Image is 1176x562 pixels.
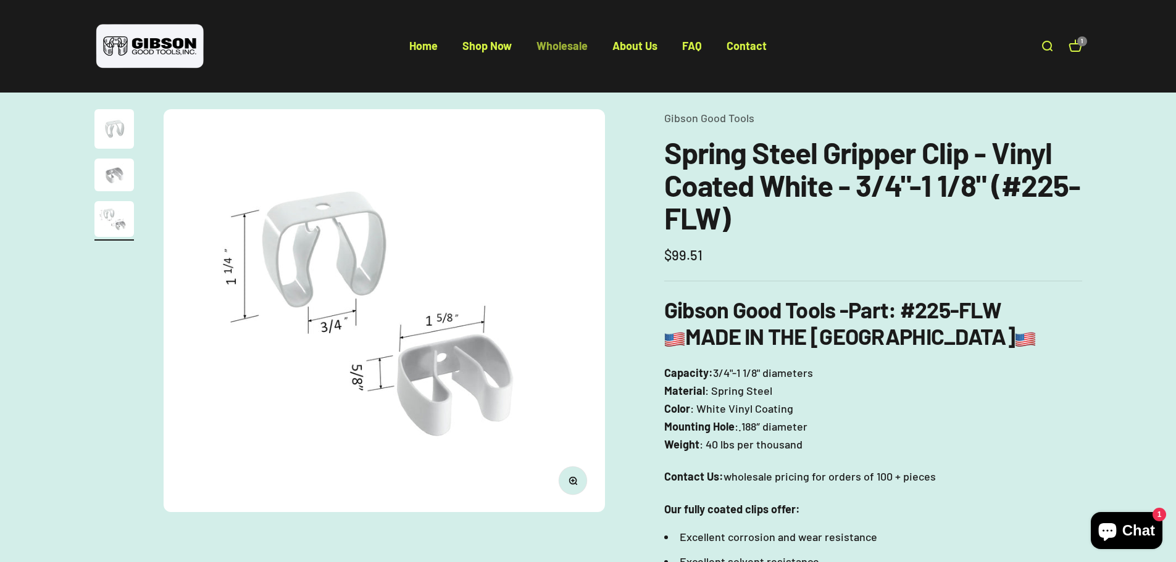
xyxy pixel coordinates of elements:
strong: Color [664,402,690,415]
cart-count: 1 [1077,36,1087,46]
a: About Us [612,39,657,52]
h1: Spring Steel Gripper Clip - Vinyl Coated White - 3/4"-1 1/8" (#225-FLW) [664,136,1082,234]
inbox-online-store-chat: Shopify online store chat [1087,512,1166,552]
span: Excellent corrosion and wear resistance [680,530,877,543]
strong: Material [664,384,705,397]
span: : 40 lbs per thousand [699,436,803,453]
a: Wholesale [536,39,588,52]
button: Go to item 2 [94,159,134,195]
button: Go to item 3 [94,201,134,241]
a: Home [409,39,438,52]
a: Shop Now [462,39,512,52]
img: close up of a spring steel gripper clip, tool clip, durable, secure holding, Excellent corrosion ... [164,109,605,512]
span: : [735,418,738,436]
strong: : #225-FLW [888,296,1001,323]
b: Gibson Good Tools - [664,296,888,323]
strong: Mounting Hole [664,419,735,433]
p: 3/4"-1 1/8" diameters [664,364,1082,453]
button: Go to item 1 [94,109,134,152]
strong: Contact Us: [664,469,724,483]
span: .188″ diameter [738,418,807,436]
img: Gripper clip, made & shipped from the USA! [94,109,134,149]
p: wholesale pricing for orders of 100 + pieces [664,468,1082,486]
img: close up of a spring steel gripper clip, tool clip, durable, secure holding, Excellent corrosion ... [94,159,134,191]
span: : Spring Steel [705,382,772,400]
img: close up of a spring steel gripper clip, tool clip, durable, secure holding, Excellent corrosion ... [94,201,134,237]
span: : White Vinyl Coating [690,400,793,418]
span: Part [848,296,888,323]
a: FAQ [682,39,702,52]
a: Contact [727,39,767,52]
strong: Capacity: [664,366,713,379]
b: MADE IN THE [GEOGRAPHIC_DATA] [664,323,1036,349]
strong: Weight [664,437,699,451]
a: Gibson Good Tools [664,111,754,125]
sale-price: $99.51 [664,244,703,266]
strong: Our fully coated clips offer: [664,502,800,516]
